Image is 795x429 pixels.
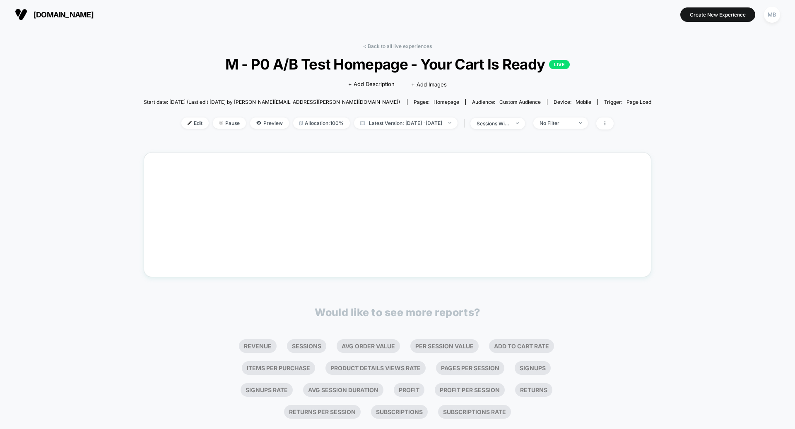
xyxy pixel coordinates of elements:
div: sessions with impression [477,120,510,127]
button: [DOMAIN_NAME] [12,8,96,21]
span: Latest Version: [DATE] - [DATE] [354,117,458,129]
li: Signups [515,361,551,375]
span: homepage [434,99,459,105]
li: Subscriptions Rate [438,405,511,419]
li: Sessions [287,339,326,353]
img: end [516,122,519,124]
p: LIVE [549,60,570,69]
li: Profit [394,383,424,397]
span: M - P0 A/B Test Homepage - Your Cart Is Ready [169,55,626,73]
img: calendar [360,121,365,125]
li: Profit Per Session [435,383,505,397]
li: Signups Rate [241,383,293,397]
span: Allocation: 100% [293,117,350,129]
span: + Add Description [348,80,395,89]
div: Trigger: [604,99,651,105]
li: Avg Order Value [337,339,400,353]
li: Subscriptions [371,405,428,419]
span: + Add Images [411,81,447,88]
li: Per Session Value [410,339,479,353]
span: [DOMAIN_NAME] [34,10,94,19]
li: Items Per Purchase [242,361,315,375]
span: mobile [576,99,591,105]
button: MB [761,6,783,23]
a: < Back to all live experiences [363,43,432,49]
img: rebalance [299,121,303,125]
img: end [219,121,223,125]
span: | [462,117,470,129]
span: Pause [213,117,246,129]
span: Edit [181,117,209,129]
li: Product Details Views Rate [325,361,426,375]
div: MB [764,7,780,23]
img: end [579,122,582,124]
img: Visually logo [15,8,27,21]
div: Pages: [414,99,459,105]
li: Avg Session Duration [303,383,383,397]
li: Returns [515,383,552,397]
li: Revenue [239,339,277,353]
span: Device: [547,99,597,105]
li: Add To Cart Rate [489,339,554,353]
span: Start date: [DATE] (Last edit [DATE] by [PERSON_NAME][EMAIL_ADDRESS][PERSON_NAME][DOMAIN_NAME]) [144,99,400,105]
li: Returns Per Session [284,405,361,419]
img: edit [188,121,192,125]
img: end [448,122,451,124]
button: Create New Experience [680,7,755,22]
span: Custom Audience [499,99,541,105]
span: Page Load [626,99,651,105]
div: No Filter [540,120,573,126]
div: Audience: [472,99,541,105]
li: Pages Per Session [436,361,504,375]
p: Would like to see more reports? [315,306,480,319]
span: Preview [250,117,289,129]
